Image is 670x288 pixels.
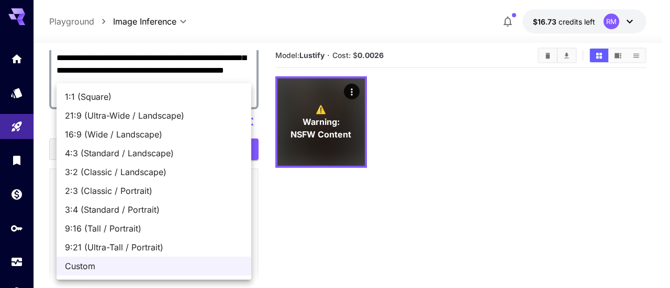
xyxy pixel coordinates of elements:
[65,109,243,122] span: 21:9 (Ultra-Wide / Landscape)
[65,222,243,235] span: 9:16 (Tall / Portrait)
[65,203,243,216] span: 3:4 (Standard / Portrait)
[65,185,243,197] span: 2:3 (Classic / Portrait)
[65,128,243,141] span: 16:9 (Wide / Landscape)
[65,147,243,159] span: 4:3 (Standard / Landscape)
[65,260,243,272] span: Custom
[65,241,243,254] span: 9:21 (Ultra-Tall / Portrait)
[65,90,243,103] span: 1:1 (Square)
[65,166,243,178] span: 3:2 (Classic / Landscape)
